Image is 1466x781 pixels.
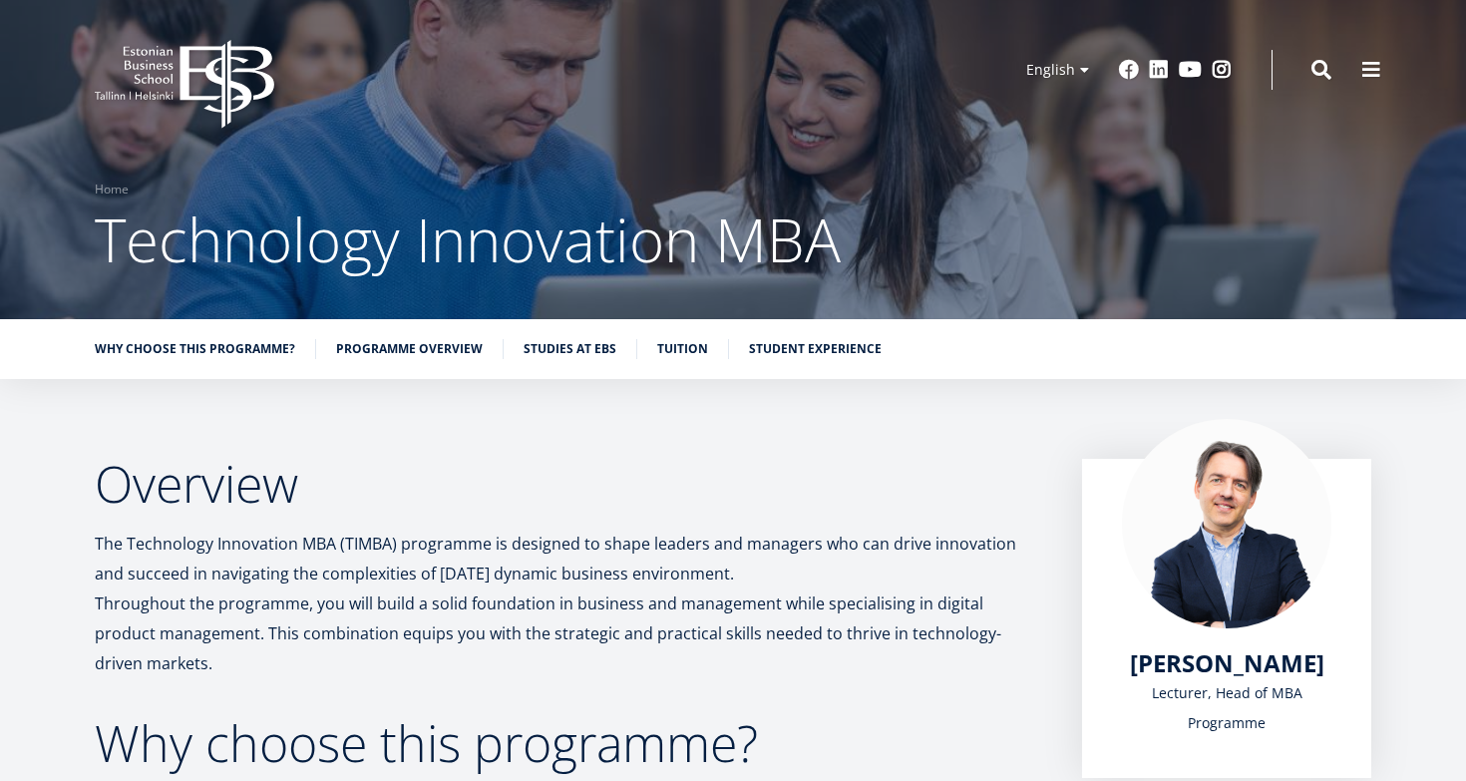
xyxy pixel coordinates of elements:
[1149,60,1169,80] a: Linkedin
[1122,419,1331,628] img: Marko Rillo
[1130,646,1324,679] span: [PERSON_NAME]
[95,459,1042,509] h2: Overview
[749,339,882,359] a: Student experience
[95,718,1042,768] h2: Why choose this programme?
[1119,60,1139,80] a: Facebook
[336,339,483,359] a: Programme overview
[95,529,1042,678] p: The Technology Innovation MBA (TIMBA) programme is designed to shape leaders and managers who can...
[657,339,708,359] a: Tuition
[1130,648,1324,678] a: [PERSON_NAME]
[95,339,295,359] a: Why choose this programme?
[1179,60,1202,80] a: Youtube
[1122,678,1331,738] div: Lecturer, Head of MBA Programme
[1212,60,1232,80] a: Instagram
[524,339,616,359] a: Studies at EBS
[95,180,129,199] a: Home
[95,198,841,280] span: Technology Innovation MBA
